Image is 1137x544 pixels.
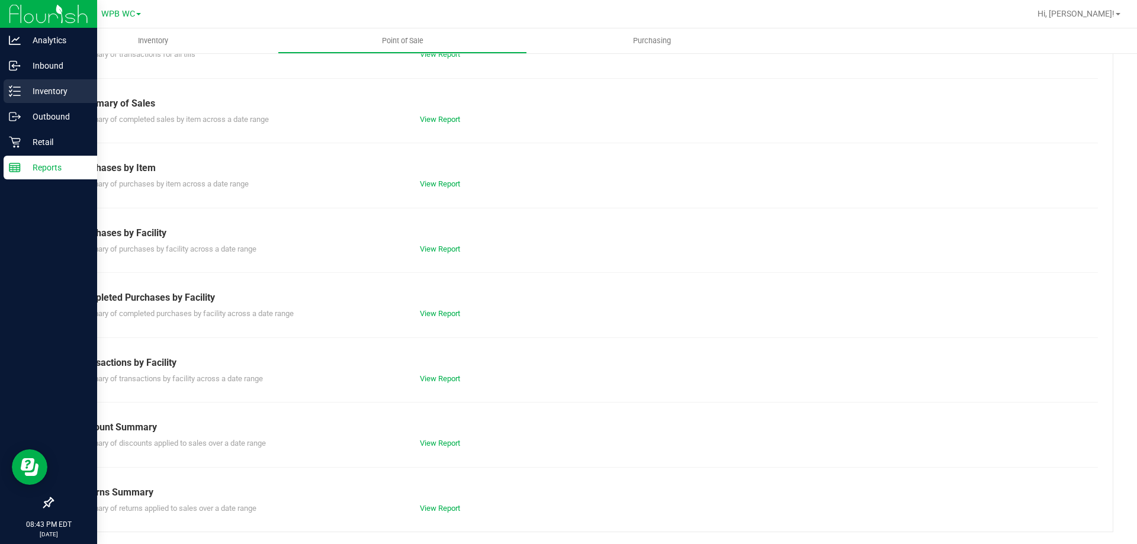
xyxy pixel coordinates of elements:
[420,179,460,188] a: View Report
[21,135,92,149] p: Retail
[21,84,92,98] p: Inventory
[527,28,776,53] a: Purchasing
[9,85,21,97] inline-svg: Inventory
[9,34,21,46] inline-svg: Analytics
[1038,9,1114,18] span: Hi, [PERSON_NAME]!
[278,28,527,53] a: Point of Sale
[76,96,1089,111] div: Summary of Sales
[21,110,92,124] p: Outbound
[76,439,266,448] span: Summary of discounts applied to sales over a date range
[366,36,439,46] span: Point of Sale
[122,36,184,46] span: Inventory
[420,309,460,318] a: View Report
[101,9,135,19] span: WPB WC
[76,420,1089,434] div: Discount Summary
[76,50,195,59] span: Summary of transactions for all tills
[21,59,92,73] p: Inbound
[617,36,687,46] span: Purchasing
[420,244,460,253] a: View Report
[12,449,47,485] iframe: Resource center
[76,309,294,318] span: Summary of completed purchases by facility across a date range
[76,504,256,513] span: Summary of returns applied to sales over a date range
[76,226,1089,240] div: Purchases by Facility
[76,179,249,188] span: Summary of purchases by item across a date range
[76,291,1089,305] div: Completed Purchases by Facility
[9,111,21,123] inline-svg: Outbound
[420,504,460,513] a: View Report
[76,356,1089,370] div: Transactions by Facility
[420,50,460,59] a: View Report
[21,33,92,47] p: Analytics
[21,160,92,175] p: Reports
[420,115,460,124] a: View Report
[9,60,21,72] inline-svg: Inbound
[76,161,1089,175] div: Purchases by Item
[9,162,21,173] inline-svg: Reports
[420,374,460,383] a: View Report
[28,28,278,53] a: Inventory
[76,485,1089,500] div: Returns Summary
[76,115,269,124] span: Summary of completed sales by item across a date range
[5,530,92,539] p: [DATE]
[9,136,21,148] inline-svg: Retail
[420,439,460,448] a: View Report
[76,244,256,253] span: Summary of purchases by facility across a date range
[5,519,92,530] p: 08:43 PM EDT
[76,374,263,383] span: Summary of transactions by facility across a date range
